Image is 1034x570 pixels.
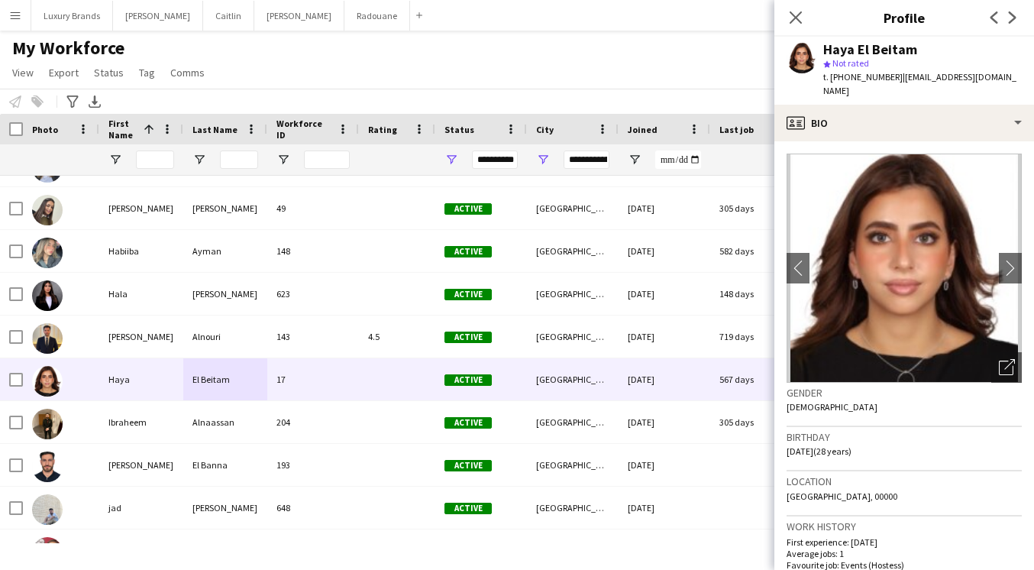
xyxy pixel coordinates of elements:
span: Rating [368,124,397,135]
img: Ibraheem Alnaassan [32,409,63,439]
span: Workforce ID [276,118,331,141]
p: First experience: [DATE] [787,536,1022,548]
div: 567 days [710,358,802,400]
span: City [536,124,554,135]
div: [DATE] [619,401,710,443]
span: Active [444,374,492,386]
span: Photo [32,124,58,135]
span: t. [PHONE_NUMBER] [823,71,903,83]
div: 148 days [710,273,802,315]
a: Export [43,63,85,83]
img: Hala Salman [32,280,63,311]
h3: Birthday [787,430,1022,444]
div: [GEOGRAPHIC_DATA] [527,444,619,486]
h3: Work history [787,520,1022,533]
div: [GEOGRAPHIC_DATA] [527,358,619,400]
div: 582 days [710,230,802,272]
span: Comms [170,66,205,79]
div: Hala [99,273,183,315]
img: Crew avatar or photo [787,154,1022,383]
div: 623 [267,273,359,315]
div: [DATE] [619,487,710,529]
a: Comms [164,63,211,83]
div: 193 [267,444,359,486]
button: Open Filter Menu [536,153,550,167]
div: [GEOGRAPHIC_DATA] [527,230,619,272]
button: Open Filter Menu [444,153,458,167]
div: 4.5 [359,316,435,358]
img: Hassan Alnouri [32,323,63,354]
div: El Beitam [183,358,267,400]
img: Habiiba Ayman [32,238,63,268]
div: [GEOGRAPHIC_DATA] [527,273,619,315]
span: Last Name [192,124,237,135]
button: Open Filter Menu [628,153,641,167]
div: 17 [267,358,359,400]
div: Alnaassan [183,401,267,443]
span: Last job [719,124,754,135]
app-action-btn: Export XLSX [86,92,104,111]
div: [GEOGRAPHIC_DATA] [527,401,619,443]
span: Joined [628,124,658,135]
a: Tag [133,63,161,83]
span: Active [444,460,492,471]
div: [GEOGRAPHIC_DATA] [527,487,619,529]
div: [DATE] [619,273,710,315]
h3: Gender [787,386,1022,400]
div: Haya El Beitam [823,43,917,57]
span: Tag [139,66,155,79]
span: | [EMAIL_ADDRESS][DOMAIN_NAME] [823,71,1016,96]
div: [DATE] [619,187,710,229]
div: Habiiba [99,230,183,272]
span: Active [444,332,492,343]
div: [DATE] [619,444,710,486]
div: 143 [267,316,359,358]
div: 148 [267,230,359,272]
h3: Profile [774,8,1034,28]
h3: Location [787,474,1022,488]
app-action-btn: Advanced filters [63,92,82,111]
button: Open Filter Menu [192,153,206,167]
div: [DATE] [619,358,710,400]
div: [DATE] [619,230,710,272]
div: 49 [267,187,359,229]
div: [PERSON_NAME] [183,273,267,315]
div: [PERSON_NAME] [99,444,183,486]
div: [DATE] [619,316,710,358]
div: El Banna [183,444,267,486]
div: 204 [267,401,359,443]
img: Ibrahim El Banna [32,452,63,482]
span: Status [444,124,474,135]
div: Alnouri [183,316,267,358]
input: Workforce ID Filter Input [304,151,350,169]
span: Active [444,289,492,300]
a: View [6,63,40,83]
div: [PERSON_NAME] [183,487,267,529]
img: jihen feki [32,537,63,568]
div: Bio [774,105,1034,141]
div: Ayman [183,230,267,272]
div: 719 days [710,316,802,358]
span: Active [444,203,492,215]
span: Export [49,66,79,79]
div: [PERSON_NAME] [99,316,183,358]
button: Luxury Brands [31,1,113,31]
span: Active [444,246,492,257]
span: My Workforce [12,37,124,60]
div: jad [99,487,183,529]
a: Status [88,63,130,83]
button: Open Filter Menu [276,153,290,167]
div: Ibraheem [99,401,183,443]
button: Caitlin [203,1,254,31]
div: 648 [267,487,359,529]
button: [PERSON_NAME] [113,1,203,31]
span: First Name [108,118,137,141]
div: [GEOGRAPHIC_DATA] [527,187,619,229]
span: Active [444,417,492,429]
span: [DEMOGRAPHIC_DATA] [787,401,877,413]
span: Active [444,503,492,514]
img: jad abu esmail [32,494,63,525]
span: [GEOGRAPHIC_DATA], 00000 [787,491,897,502]
div: [PERSON_NAME] [99,187,183,229]
img: Haya El Beitam [32,366,63,397]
